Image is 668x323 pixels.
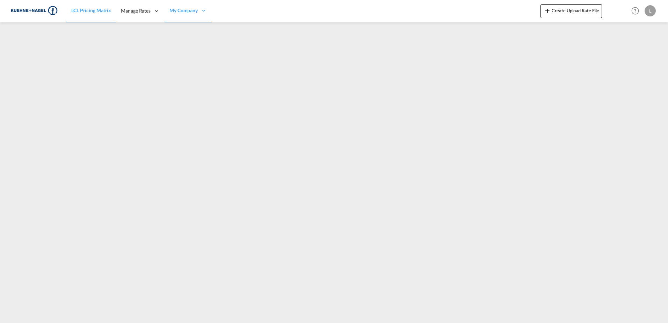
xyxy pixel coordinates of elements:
[71,7,111,13] span: LCL Pricing Matrix
[540,4,602,18] button: icon-plus 400-fgCreate Upload Rate File
[645,5,656,16] div: L
[10,3,58,19] img: 36441310f41511efafde313da40ec4a4.png
[169,7,198,14] span: My Company
[629,5,645,17] div: Help
[629,5,641,17] span: Help
[543,6,552,15] md-icon: icon-plus 400-fg
[121,7,151,14] span: Manage Rates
